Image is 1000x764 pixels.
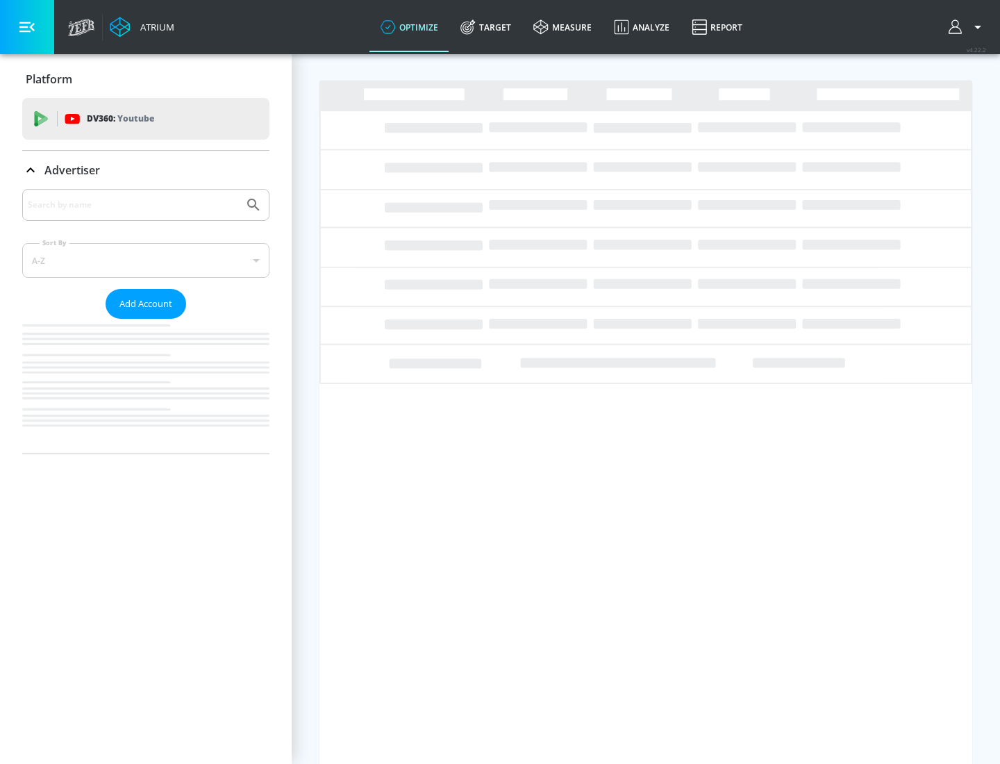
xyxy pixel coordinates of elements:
nav: list of Advertiser [22,319,269,454]
div: DV360: Youtube [22,98,269,140]
a: Analyze [603,2,681,52]
a: optimize [369,2,449,52]
div: Advertiser [22,189,269,454]
div: Atrium [135,21,174,33]
div: Advertiser [22,151,269,190]
a: Atrium [110,17,174,38]
button: Add Account [106,289,186,319]
input: Search by name [28,196,238,214]
p: DV360: [87,111,154,126]
p: Youtube [117,111,154,126]
div: Platform [22,60,269,99]
p: Platform [26,72,72,87]
a: Target [449,2,522,52]
div: A-Z [22,243,269,278]
label: Sort By [40,238,69,247]
a: measure [522,2,603,52]
span: Add Account [119,296,172,312]
p: Advertiser [44,163,100,178]
a: Report [681,2,753,52]
span: v 4.22.2 [967,46,986,53]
